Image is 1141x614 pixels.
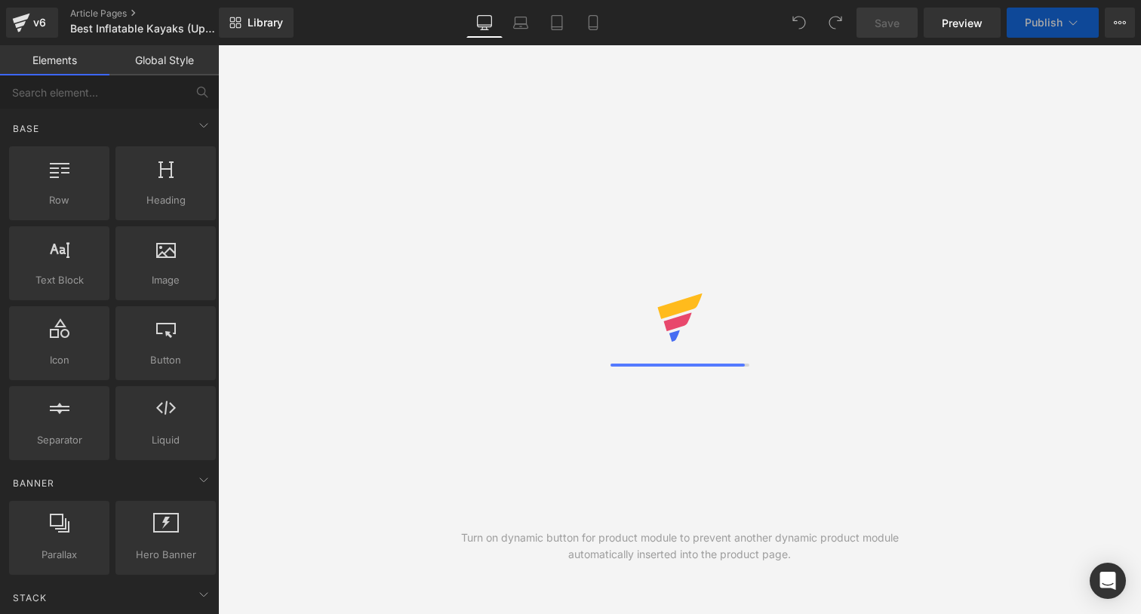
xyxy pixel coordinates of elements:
span: Save [875,15,900,31]
span: Heading [120,192,211,208]
span: Preview [942,15,983,31]
span: Text Block [14,272,105,288]
a: Desktop [466,8,503,38]
span: Image [120,272,211,288]
a: New Library [219,8,294,38]
a: Preview [924,8,1001,38]
span: Hero Banner [120,547,211,563]
span: Best Inflatable Kayaks (Updated For 2025) [70,23,215,35]
span: Base [11,121,41,136]
span: Banner [11,476,56,490]
div: v6 [30,13,49,32]
span: Separator [14,432,105,448]
a: Laptop [503,8,539,38]
button: Redo [820,8,850,38]
span: Icon [14,352,105,368]
button: Undo [784,8,814,38]
a: Article Pages [70,8,244,20]
a: Mobile [575,8,611,38]
span: Button [120,352,211,368]
a: v6 [6,8,58,38]
span: Liquid [120,432,211,448]
a: Global Style [109,45,219,75]
button: Publish [1007,8,1099,38]
span: Publish [1025,17,1063,29]
span: Row [14,192,105,208]
span: Library [248,16,283,29]
button: More [1105,8,1135,38]
span: Parallax [14,547,105,563]
a: Tablet [539,8,575,38]
span: Stack [11,591,48,605]
div: Turn on dynamic button for product module to prevent another dynamic product module automatically... [449,530,911,563]
div: Open Intercom Messenger [1090,563,1126,599]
